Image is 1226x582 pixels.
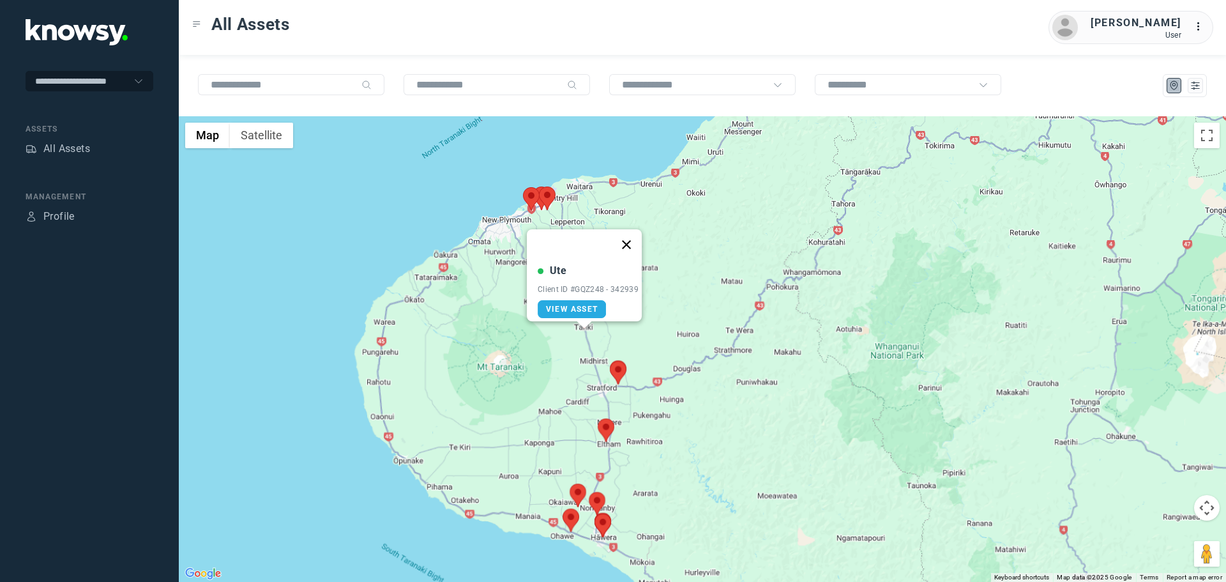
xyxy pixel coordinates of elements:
span: Map data ©2025 Google [1057,574,1131,581]
button: Toggle fullscreen view [1194,123,1220,148]
a: ProfileProfile [26,209,75,224]
div: Management [26,191,153,203]
button: Keyboard shortcuts [994,573,1049,582]
button: Map camera controls [1194,495,1220,521]
a: Open this area in Google Maps (opens a new window) [182,565,224,582]
button: Show street map [185,123,230,148]
a: Report a map error [1167,574,1222,581]
div: : [1194,19,1209,34]
div: Ute [550,263,566,279]
div: : [1194,19,1209,36]
a: AssetsAll Assets [26,141,90,157]
div: Toggle Menu [192,20,201,29]
div: [PERSON_NAME] [1091,15,1181,31]
button: Close [611,229,642,260]
img: Google [182,565,224,582]
div: Profile [26,211,37,222]
div: List [1190,80,1201,91]
button: Show satellite imagery [230,123,293,148]
div: Map [1169,80,1180,91]
div: Assets [26,123,153,135]
div: Profile [43,209,75,224]
span: View Asset [546,305,598,314]
button: Drag Pegman onto the map to open Street View [1194,541,1220,567]
a: View Asset [538,300,606,318]
div: Search [567,80,577,90]
img: Application Logo [26,19,128,45]
div: All Assets [43,141,90,157]
span: All Assets [211,13,290,36]
tspan: ... [1195,22,1207,31]
div: Assets [26,143,37,155]
a: Terms [1140,574,1159,581]
img: avatar.png [1052,15,1078,40]
div: Client ID #GQZ248 - 342939 [538,285,639,294]
div: User [1091,31,1181,40]
div: Search [361,80,372,90]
